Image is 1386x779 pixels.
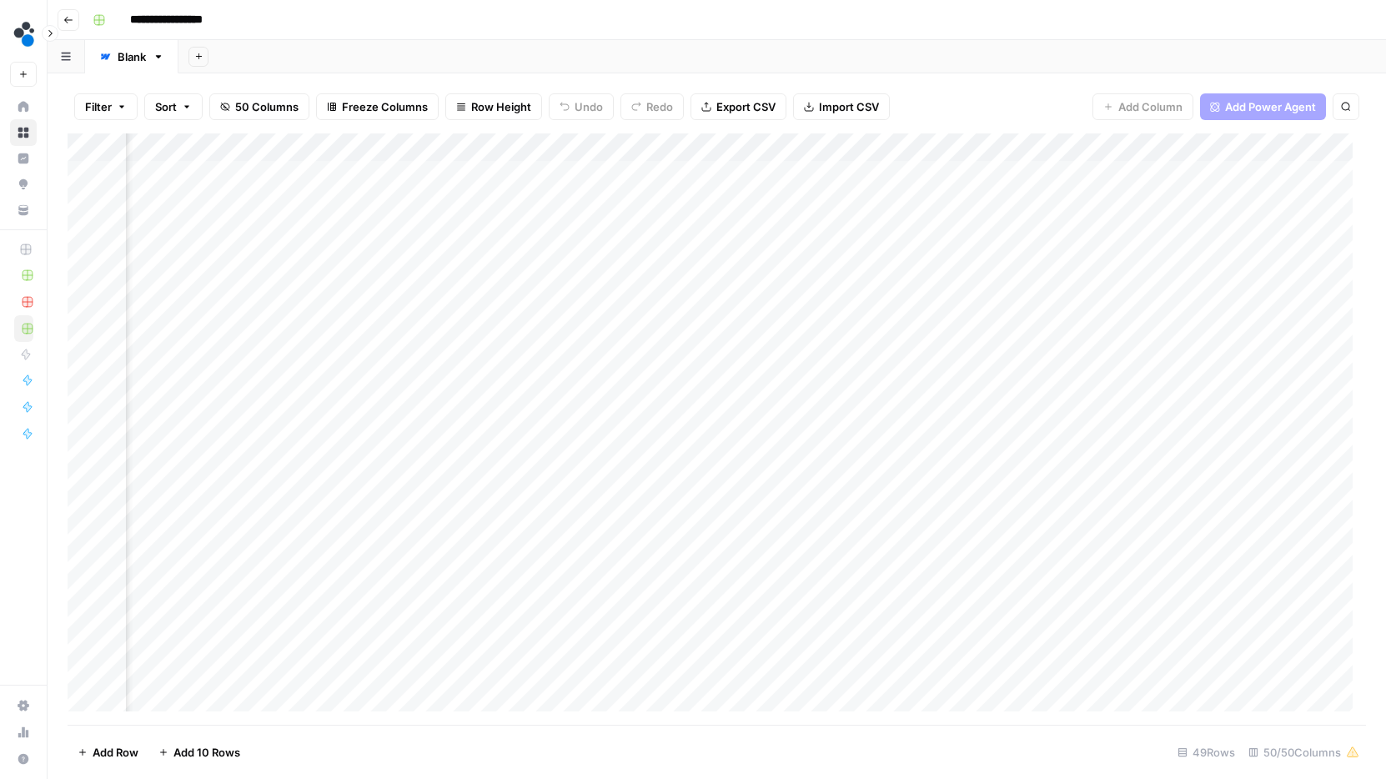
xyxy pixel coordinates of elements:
[620,93,684,120] button: Redo
[235,98,299,115] span: 50 Columns
[10,692,37,719] a: Settings
[1225,98,1316,115] span: Add Power Agent
[10,119,37,146] a: Browse
[85,40,178,73] a: Blank
[148,739,250,766] button: Add 10 Rows
[85,98,112,115] span: Filter
[10,719,37,746] a: Usage
[1242,739,1366,766] div: 50/50 Columns
[1092,93,1193,120] button: Add Column
[68,739,148,766] button: Add Row
[10,746,37,772] button: Help + Support
[819,98,879,115] span: Import CSV
[74,93,138,120] button: Filter
[10,13,37,55] button: Workspace: spot.ai
[173,744,240,761] span: Add 10 Rows
[10,145,37,172] a: Insights
[93,744,138,761] span: Add Row
[575,98,603,115] span: Undo
[144,93,203,120] button: Sort
[10,197,37,224] a: Your Data
[1200,93,1326,120] button: Add Power Agent
[1171,739,1242,766] div: 49 Rows
[10,19,40,49] img: spot.ai Logo
[549,93,614,120] button: Undo
[155,98,177,115] span: Sort
[646,98,673,115] span: Redo
[445,93,542,120] button: Row Height
[793,93,890,120] button: Import CSV
[316,93,439,120] button: Freeze Columns
[342,98,428,115] span: Freeze Columns
[209,93,309,120] button: 50 Columns
[471,98,531,115] span: Row Height
[716,98,776,115] span: Export CSV
[118,48,146,65] div: Blank
[690,93,786,120] button: Export CSV
[10,93,37,120] a: Home
[10,171,37,198] a: Opportunities
[1118,98,1183,115] span: Add Column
